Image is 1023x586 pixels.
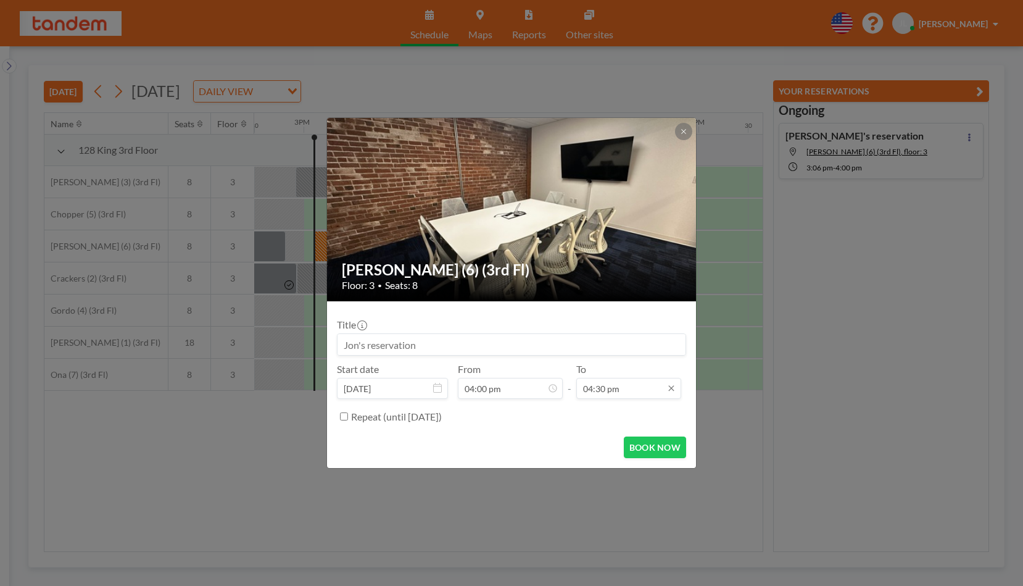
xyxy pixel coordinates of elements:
label: Title [337,319,366,331]
label: Start date [337,363,379,375]
button: BOOK NOW [624,437,686,458]
label: To [576,363,586,375]
h2: [PERSON_NAME] (6) (3rd Fl) [342,261,682,279]
span: Seats: 8 [385,279,418,291]
img: 537.jpg [327,70,697,348]
label: From [458,363,481,375]
span: • [378,281,382,290]
span: - [568,367,571,395]
input: Jon's reservation [338,334,685,355]
label: Repeat (until [DATE]) [351,411,442,423]
span: Floor: 3 [342,279,375,291]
